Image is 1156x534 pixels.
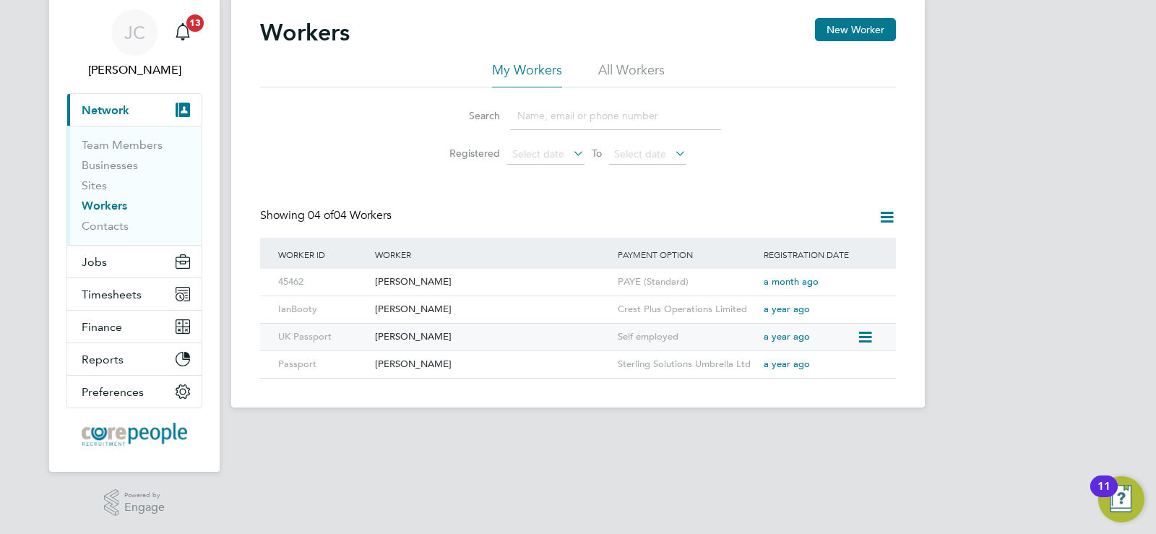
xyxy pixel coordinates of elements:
[275,351,371,378] div: Passport
[815,18,896,41] button: New Worker
[82,255,107,269] span: Jobs
[510,102,721,130] input: Name, email or phone number
[67,246,202,277] button: Jobs
[67,126,202,245] div: Network
[1097,486,1110,505] div: 11
[82,423,187,446] img: corepeople-logo-retina.png
[371,351,614,378] div: [PERSON_NAME]
[512,147,564,160] span: Select date
[614,269,760,296] div: PAYE (Standard)
[275,238,371,271] div: Worker ID
[66,9,202,79] a: JC[PERSON_NAME]
[124,23,145,42] span: JC
[168,9,197,56] a: 13
[82,158,138,172] a: Businesses
[598,61,665,87] li: All Workers
[435,109,500,122] label: Search
[67,376,202,408] button: Preferences
[614,238,760,271] div: Payment Option
[308,208,334,223] span: 04 of
[764,303,810,315] span: a year ago
[82,199,127,212] a: Workers
[82,138,163,152] a: Team Members
[371,269,614,296] div: [PERSON_NAME]
[275,324,371,350] div: UK Passport
[764,358,810,370] span: a year ago
[371,324,614,350] div: [PERSON_NAME]
[764,275,819,288] span: a month ago
[67,94,202,126] button: Network
[614,296,760,323] div: Crest Plus Operations Limited
[371,296,614,323] div: [PERSON_NAME]
[492,61,562,87] li: My Workers
[186,14,204,32] span: 13
[1098,476,1144,522] button: Open Resource Center, 11 new notifications
[82,178,107,192] a: Sites
[67,343,202,375] button: Reports
[66,423,202,446] a: Go to home page
[260,18,350,47] h2: Workers
[82,103,129,117] span: Network
[760,238,881,271] div: Registration Date
[82,385,144,399] span: Preferences
[82,288,142,301] span: Timesheets
[66,61,202,79] span: Joseph Cowling
[435,147,500,160] label: Registered
[82,219,129,233] a: Contacts
[275,350,881,363] a: Passport[PERSON_NAME]Sterling Solutions Umbrella Ltda year ago
[371,238,614,271] div: Worker
[67,278,202,310] button: Timesheets
[764,330,810,343] span: a year ago
[104,489,165,517] a: Powered byEngage
[614,324,760,350] div: Self employed
[82,320,122,334] span: Finance
[124,489,165,501] span: Powered by
[82,353,124,366] span: Reports
[275,268,881,280] a: 45462[PERSON_NAME]PAYE (Standard)a month ago
[308,208,392,223] span: 04 Workers
[275,323,857,335] a: UK Passport[PERSON_NAME]Self employeda year ago
[260,208,394,223] div: Showing
[614,147,666,160] span: Select date
[614,351,760,378] div: Sterling Solutions Umbrella Ltd
[67,311,202,343] button: Finance
[275,269,371,296] div: 45462
[124,501,165,514] span: Engage
[587,144,606,163] span: To
[275,296,371,323] div: IanBooty
[275,296,881,308] a: IanBooty[PERSON_NAME]Crest Plus Operations Limiteda year ago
